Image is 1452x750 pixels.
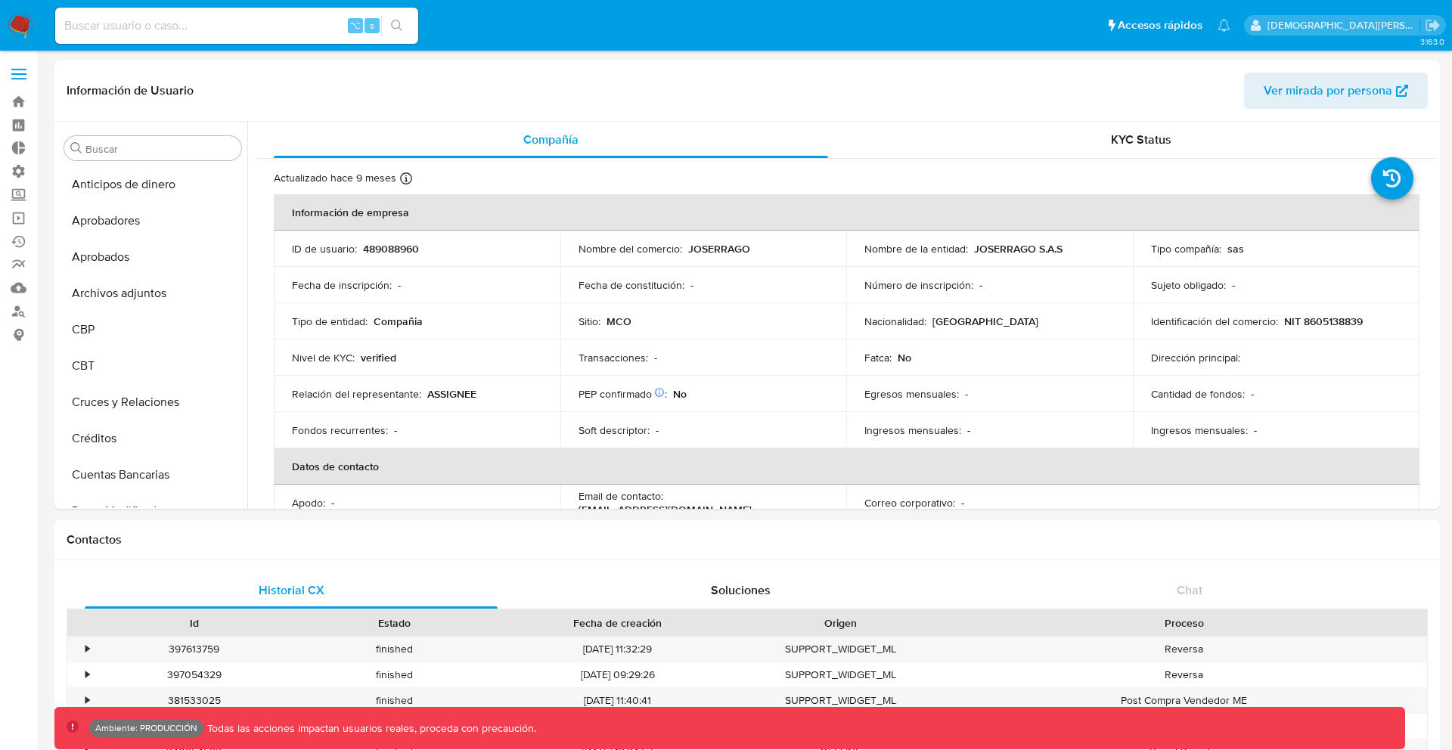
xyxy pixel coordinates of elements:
h1: Información de Usuario [67,83,194,98]
p: - [331,496,334,510]
p: Fatca : [864,351,892,364]
p: Fecha de constitución : [579,278,684,292]
button: Ver mirada por persona [1244,73,1428,109]
div: SUPPORT_WIDGET_ML [740,688,941,713]
div: • [85,693,89,708]
div: Id [104,615,284,631]
p: sas [1227,242,1244,256]
div: finished [294,688,495,713]
div: Reversa [941,637,1427,662]
p: verified [361,351,396,364]
p: Sitio : [579,315,600,328]
p: Soft descriptor : [579,423,650,437]
button: Aprobados [58,239,247,275]
p: Tipo de entidad : [292,315,368,328]
p: Actualizado hace 9 meses [274,171,396,185]
p: - [1254,423,1257,437]
p: - [967,423,970,437]
input: Buscar usuario o caso... [55,16,418,36]
p: Correo corporativo : [864,496,955,510]
p: Fondos recurrentes : [292,423,388,437]
div: [DATE] 09:29:26 [495,662,740,687]
p: No [898,351,911,364]
button: Cuentas Bancarias [58,457,247,493]
div: Post Compra Vendedor ME [941,688,1427,713]
p: PEP confirmado : [579,387,667,401]
p: JOSERRAGO [688,242,750,256]
button: search-icon [381,15,412,36]
div: [DATE] 11:32:29 [495,637,740,662]
div: Proceso [951,615,1416,631]
p: - [1232,278,1235,292]
p: Compañia [374,315,423,328]
p: - [398,278,401,292]
div: • [85,668,89,682]
p: Sujeto obligado : [1151,278,1226,292]
button: Créditos [58,420,247,457]
a: Notificaciones [1218,19,1230,32]
p: NIT 8605138839 [1284,315,1363,328]
p: Fecha de inscripción : [292,278,392,292]
p: Todas las acciones impactan usuarios reales, proceda con precaución. [203,721,536,736]
span: Historial CX [259,581,324,599]
button: Anticipos de dinero [58,166,247,203]
div: • [85,642,89,656]
button: Cruces y Relaciones [58,384,247,420]
span: s [370,18,374,33]
p: - [654,351,657,364]
p: ASSIGNEE [427,387,476,401]
div: Fecha de creación [505,615,729,631]
p: Nombre del comercio : [579,242,682,256]
p: Email de contacto : [579,489,663,503]
span: Soluciones [711,581,771,599]
p: - [965,387,968,401]
button: CBT [58,348,247,384]
p: Ambiente: PRODUCCIÓN [95,725,197,731]
p: - [961,496,964,510]
p: Nivel de KYC : [292,351,355,364]
input: Buscar [85,142,235,156]
div: Reversa [941,662,1427,687]
th: Información de empresa [274,194,1419,231]
span: Compañía [523,131,579,148]
p: - [656,423,659,437]
p: - [1251,387,1254,401]
p: 489088960 [363,242,419,256]
p: [GEOGRAPHIC_DATA] [932,315,1038,328]
button: Buscar [70,142,82,154]
span: ⌥ [349,18,361,33]
p: Relación del representante : [292,387,421,401]
p: Cantidad de fondos : [1151,387,1245,401]
p: jesus.vallezarante@mercadolibre.com.co [1267,18,1420,33]
div: [DATE] 11:40:41 [495,688,740,713]
div: 397054329 [94,662,294,687]
div: finished [294,637,495,662]
p: Nombre de la entidad : [864,242,968,256]
button: Datos Modificados [58,493,247,529]
button: CBP [58,311,247,348]
div: Estado [305,615,484,631]
div: SUPPORT_WIDGET_ML [740,637,941,662]
span: KYC Status [1111,131,1171,148]
div: 397613759 [94,637,294,662]
p: - [979,278,982,292]
div: finished [294,662,495,687]
th: Datos de contacto [274,448,1419,485]
button: Aprobadores [58,203,247,239]
p: No [673,387,687,401]
p: Egresos mensuales : [864,387,959,401]
p: Identificación del comercio : [1151,315,1278,328]
p: - [394,423,397,437]
p: Tipo compañía : [1151,242,1221,256]
p: JOSERRAGO S.A.S [974,242,1063,256]
p: Ingresos mensuales : [1151,423,1248,437]
p: Nacionalidad : [864,315,926,328]
div: 381533025 [94,688,294,713]
p: Dirección principal : [1151,351,1240,364]
a: Salir [1425,17,1441,33]
p: ID de usuario : [292,242,357,256]
button: Archivos adjuntos [58,275,247,311]
p: [EMAIL_ADDRESS][DOMAIN_NAME] [579,503,752,516]
p: Apodo : [292,496,325,510]
h1: Contactos [67,532,1428,547]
